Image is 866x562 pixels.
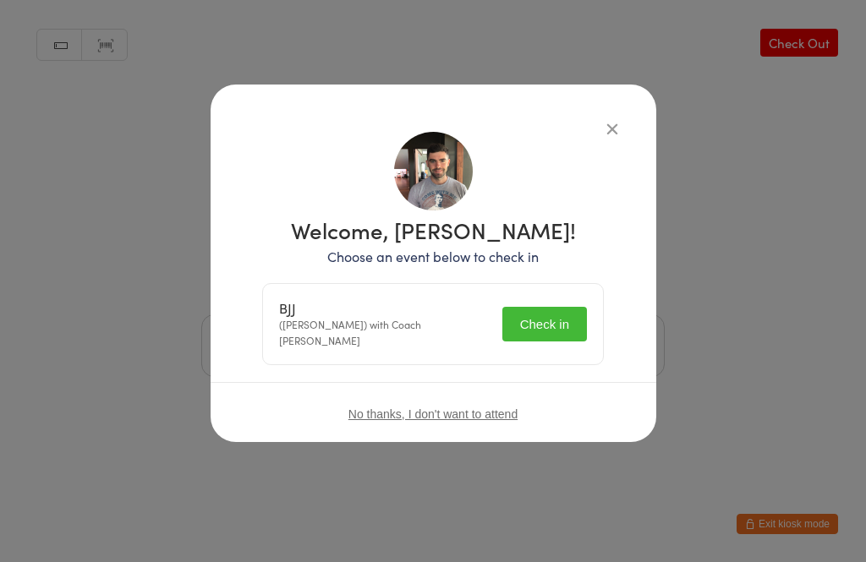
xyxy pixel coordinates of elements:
[502,307,587,341] button: Check in
[279,300,492,316] div: BJJ
[262,247,604,266] p: Choose an event below to check in
[279,300,492,348] div: ([PERSON_NAME]) with Coach [PERSON_NAME]
[262,219,604,241] h1: Welcome, [PERSON_NAME]!
[394,132,473,210] img: image1679698149.png
[348,407,518,421] button: No thanks, I don't want to attend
